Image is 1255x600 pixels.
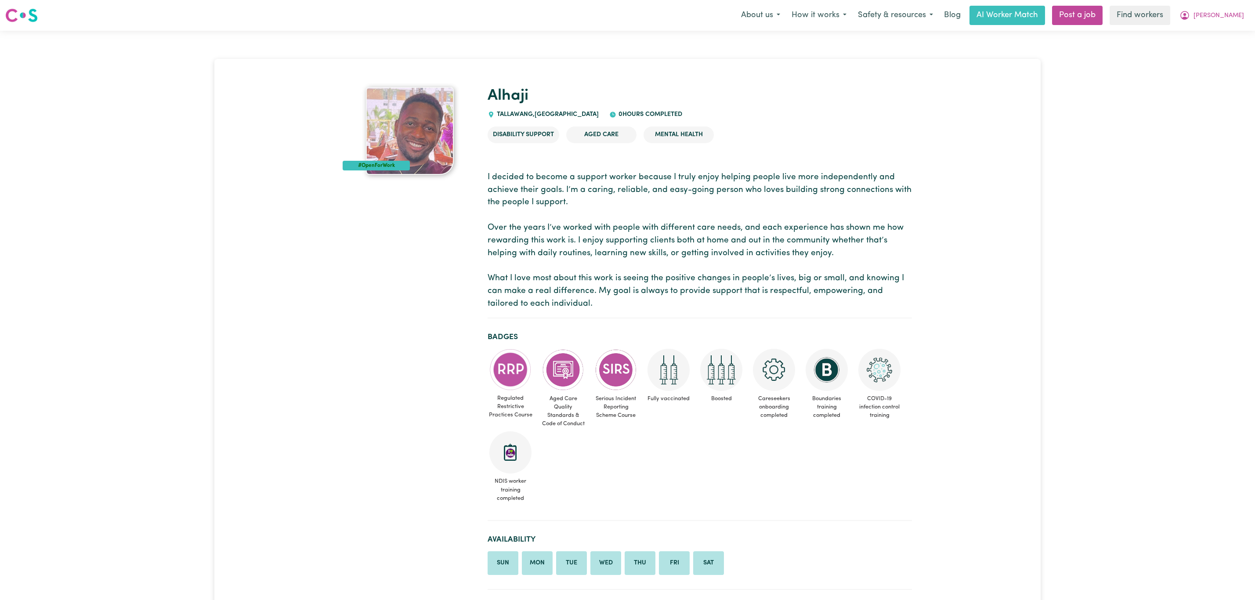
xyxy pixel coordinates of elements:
[698,391,744,406] span: Boosted
[700,349,742,391] img: Care and support worker has received booster dose of COVID-19 vaccination
[852,6,939,25] button: Safety & resources
[488,333,912,342] h2: Badges
[1174,6,1250,25] button: My Account
[1110,6,1170,25] a: Find workers
[646,391,691,406] span: Fully vaccinated
[488,127,559,143] li: Disability Support
[590,551,621,575] li: Available on Wednesday
[522,551,553,575] li: Available on Monday
[5,5,38,25] a: Careseekers logo
[969,6,1045,25] a: AI Worker Match
[556,551,587,575] li: Available on Tuesday
[693,551,724,575] li: Available on Saturday
[488,171,912,311] p: I decided to become a support worker because I truly enjoy helping people live more independently...
[858,349,901,391] img: CS Academy: COVID-19 Infection Control Training course completed
[488,88,528,104] a: Alhaji
[1052,6,1103,25] a: Post a job
[751,391,797,423] span: Careseekers onboarding completed
[1194,11,1244,21] span: [PERSON_NAME]
[804,391,850,423] span: Boundaries training completed
[593,391,639,423] span: Serious Incident Reporting Scheme Course
[735,6,786,25] button: About us
[566,127,637,143] li: Aged Care
[542,349,584,391] img: CS Academy: Aged Care Quality Standards & Code of Conduct course completed
[343,87,477,175] a: Alhaji 's profile picture'#OpenForWork
[495,111,599,118] span: TALLAWANG , [GEOGRAPHIC_DATA]
[540,391,586,432] span: Aged Care Quality Standards & Code of Conduct
[753,349,795,391] img: CS Academy: Careseekers Onboarding course completed
[644,127,714,143] li: Mental Health
[488,551,518,575] li: Available on Sunday
[659,551,690,575] li: Available on Friday
[488,390,533,423] span: Regulated Restrictive Practices Course
[616,111,682,118] span: 0 hours completed
[343,161,410,170] div: #OpenForWork
[806,349,848,391] img: CS Academy: Boundaries in care and support work course completed
[625,551,655,575] li: Available on Thursday
[647,349,690,391] img: Care and support worker has received 2 doses of COVID-19 vaccine
[857,391,902,423] span: COVID-19 infection control training
[366,87,454,175] img: Alhaji
[595,349,637,391] img: CS Academy: Serious Incident Reporting Scheme course completed
[939,6,966,25] a: Blog
[489,349,532,390] img: CS Academy: Regulated Restrictive Practices course completed
[489,431,532,473] img: CS Academy: Introduction to NDIS Worker Training course completed
[786,6,852,25] button: How it works
[5,7,38,23] img: Careseekers logo
[488,473,533,506] span: NDIS worker training completed
[488,535,912,544] h2: Availability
